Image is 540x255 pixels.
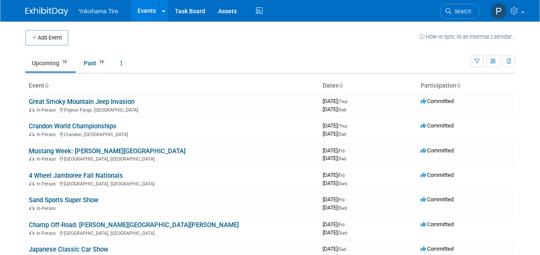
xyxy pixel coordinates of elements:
[29,206,34,210] img: In-Person Event
[323,221,347,228] span: [DATE]
[338,206,347,210] span: (Sun)
[419,33,515,40] a: How to sync to an external calendar...
[440,4,479,19] a: Search
[37,206,58,211] span: In-Person
[25,79,319,93] th: Event
[29,122,116,130] a: Crandon World Championships
[491,3,507,19] img: Paris Hull
[338,173,345,178] span: (Fri)
[338,231,347,235] span: (Sun)
[29,155,316,162] div: [GEOGRAPHIC_DATA], [GEOGRAPHIC_DATA]
[37,181,58,187] span: In-Person
[29,180,316,187] div: [GEOGRAPHIC_DATA], [GEOGRAPHIC_DATA]
[338,197,345,202] span: (Fri)
[29,172,123,179] a: 4 Wheel Jamboree Fall Nationals
[323,106,346,112] span: [DATE]
[338,132,346,137] span: (Sat)
[346,147,347,154] span: -
[37,107,58,113] span: In-Person
[323,196,347,203] span: [DATE]
[37,132,58,137] span: In-Person
[421,172,454,178] span: Committed
[323,180,347,186] span: [DATE]
[323,147,347,154] span: [DATE]
[29,106,316,113] div: Pigeon Forge, [GEOGRAPHIC_DATA]
[79,8,119,15] span: Yokohama Tire
[339,82,343,89] a: Sort by Start Date
[346,196,347,203] span: -
[77,55,113,71] a: Past14
[421,196,454,203] span: Committed
[338,149,345,153] span: (Fri)
[29,231,34,235] img: In-Person Event
[421,98,454,104] span: Committed
[37,156,58,162] span: In-Person
[456,82,461,89] a: Sort by Participation Type
[25,30,68,46] button: Add Event
[60,59,69,65] span: 10
[348,122,350,129] span: -
[97,59,106,65] span: 14
[44,82,49,89] a: Sort by Event Name
[29,147,186,155] a: Mustang Week: [PERSON_NAME][GEOGRAPHIC_DATA]
[346,172,347,178] span: -
[323,98,350,104] span: [DATE]
[323,155,346,161] span: [DATE]
[323,246,349,252] span: [DATE]
[421,122,454,129] span: Committed
[338,181,347,186] span: (Sun)
[323,204,347,211] span: [DATE]
[25,55,76,71] a: Upcoming10
[421,221,454,228] span: Committed
[338,247,346,252] span: (Sat)
[37,231,58,236] span: In-Person
[29,98,134,106] a: Great Smoky Mountain Jeep Invasion
[29,181,34,185] img: In-Person Event
[417,79,515,93] th: Participation
[421,246,454,252] span: Committed
[323,131,346,137] span: [DATE]
[29,246,108,253] a: Japanese Classic Car Show
[29,107,34,112] img: In-Person Event
[25,7,68,16] img: ExhibitDay
[421,147,454,154] span: Committed
[29,156,34,161] img: In-Person Event
[338,222,345,227] span: (Fri)
[348,246,349,252] span: -
[323,229,347,236] span: [DATE]
[338,99,347,104] span: (Thu)
[348,98,350,104] span: -
[29,221,239,229] a: Champ Off-Road: [PERSON_NAME][GEOGRAPHIC_DATA][PERSON_NAME]
[29,196,98,204] a: Sand Sports Super Show
[29,132,34,136] img: In-Person Event
[338,107,346,112] span: (Sat)
[452,8,471,15] span: Search
[319,79,417,93] th: Dates
[323,172,347,178] span: [DATE]
[338,124,347,128] span: (Thu)
[346,221,347,228] span: -
[338,156,346,161] span: (Sat)
[323,122,350,129] span: [DATE]
[29,131,316,137] div: Crandon, [GEOGRAPHIC_DATA]
[29,229,316,236] div: [GEOGRAPHIC_DATA], [GEOGRAPHIC_DATA]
